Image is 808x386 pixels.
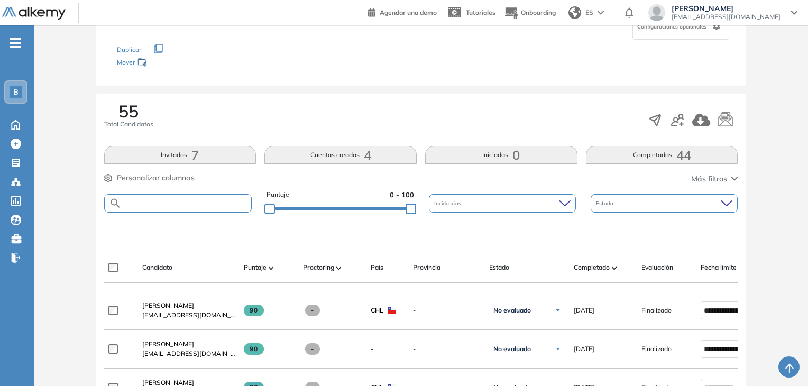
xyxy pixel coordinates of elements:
[142,339,235,349] a: [PERSON_NAME]
[596,199,616,207] span: Estado
[371,306,383,315] span: CHL
[303,263,334,272] span: Proctoring
[618,264,808,386] div: Widget de chat
[466,8,495,16] span: Tutoriales
[380,8,437,16] span: Agendar una demo
[521,8,556,16] span: Onboarding
[267,190,289,200] span: Puntaje
[142,263,172,272] span: Candidato
[632,13,729,40] div: Configuraciones opcionales
[13,88,19,96] span: B
[244,305,264,316] span: 90
[429,194,576,213] div: Incidencias
[371,344,373,354] span: -
[109,197,122,210] img: SEARCH_ALT
[691,173,738,185] button: Más filtros
[574,263,610,272] span: Completado
[434,199,463,207] span: Incidencias
[574,306,594,315] span: [DATE]
[142,349,235,359] span: [EMAIL_ADDRESS][DOMAIN_NAME]
[142,301,194,309] span: [PERSON_NAME]
[388,307,396,314] img: CHL
[244,263,267,272] span: Puntaje
[117,172,195,183] span: Personalizar columnas
[612,266,617,270] img: [missing "en.ARROW_ALT" translation]
[390,190,414,200] span: 0 - 100
[118,103,139,120] span: 55
[104,146,256,164] button: Invitados7
[568,6,581,19] img: world
[637,23,709,31] span: Configuraciones opcionales
[618,264,808,386] iframe: Chat Widget
[264,146,417,164] button: Cuentas creadas4
[413,306,481,315] span: -
[586,146,738,164] button: Completadas44
[425,146,577,164] button: Iniciadas0
[493,345,531,353] span: No evaluado
[585,8,593,17] span: ES
[2,7,66,20] img: Logo
[117,53,223,73] div: Mover
[104,120,153,129] span: Total Candidatos
[10,42,21,44] i: -
[493,306,531,315] span: No evaluado
[336,266,342,270] img: [missing "en.ARROW_ALT" translation]
[555,346,561,352] img: Ícono de flecha
[672,4,781,13] span: [PERSON_NAME]
[244,343,264,355] span: 90
[142,301,235,310] a: [PERSON_NAME]
[142,310,235,320] span: [EMAIL_ADDRESS][DOMAIN_NAME]
[117,45,141,53] span: Duplicar
[641,263,673,272] span: Evaluación
[305,305,320,316] span: -
[574,344,594,354] span: [DATE]
[504,2,556,24] button: Onboarding
[672,13,781,21] span: [EMAIL_ADDRESS][DOMAIN_NAME]
[591,194,738,213] div: Estado
[413,344,481,354] span: -
[701,263,737,272] span: Fecha límite
[598,11,604,15] img: arrow
[413,263,440,272] span: Provincia
[691,173,727,185] span: Más filtros
[305,343,320,355] span: -
[489,263,509,272] span: Estado
[269,266,274,270] img: [missing "en.ARROW_ALT" translation]
[555,307,561,314] img: Ícono de flecha
[104,172,195,183] button: Personalizar columnas
[371,263,383,272] span: País
[142,340,194,348] span: [PERSON_NAME]
[368,5,437,18] a: Agendar una demo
